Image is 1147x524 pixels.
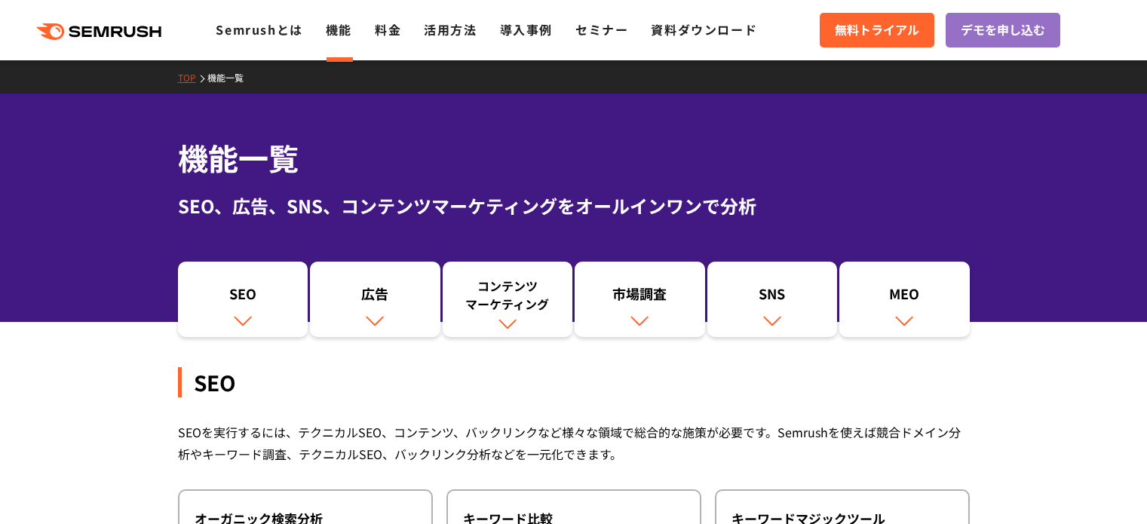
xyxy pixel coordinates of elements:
a: 料金 [375,20,401,38]
div: SEO、広告、SNS、コンテンツマーケティングをオールインワンで分析 [178,192,970,219]
div: コンテンツ マーケティング [450,277,566,313]
div: 広告 [317,284,433,310]
div: SEO [178,367,970,397]
div: SEOを実行するには、テクニカルSEO、コンテンツ、バックリンクなど様々な領域で総合的な施策が必要です。Semrushを使えば競合ドメイン分析やキーワード調査、テクニカルSEO、バックリンク分析... [178,421,970,465]
div: 市場調査 [582,284,698,310]
a: MEO [839,262,970,337]
a: TOP [178,71,207,84]
a: SNS [707,262,838,337]
h1: 機能一覧 [178,136,970,180]
a: 活用方法 [424,20,477,38]
a: 資料ダウンロード [651,20,757,38]
div: SNS [715,284,830,310]
a: セミナー [575,20,628,38]
span: 無料トライアル [835,20,919,40]
span: デモを申し込む [961,20,1045,40]
a: 市場調査 [575,262,705,337]
div: MEO [847,284,962,310]
div: SEO [186,284,301,310]
a: コンテンツマーケティング [443,262,573,337]
a: 機能 [326,20,352,38]
a: 導入事例 [500,20,553,38]
a: 広告 [310,262,440,337]
a: 機能一覧 [207,71,255,84]
a: SEO [178,262,308,337]
a: Semrushとは [216,20,302,38]
a: 無料トライアル [820,13,934,47]
a: デモを申し込む [946,13,1060,47]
